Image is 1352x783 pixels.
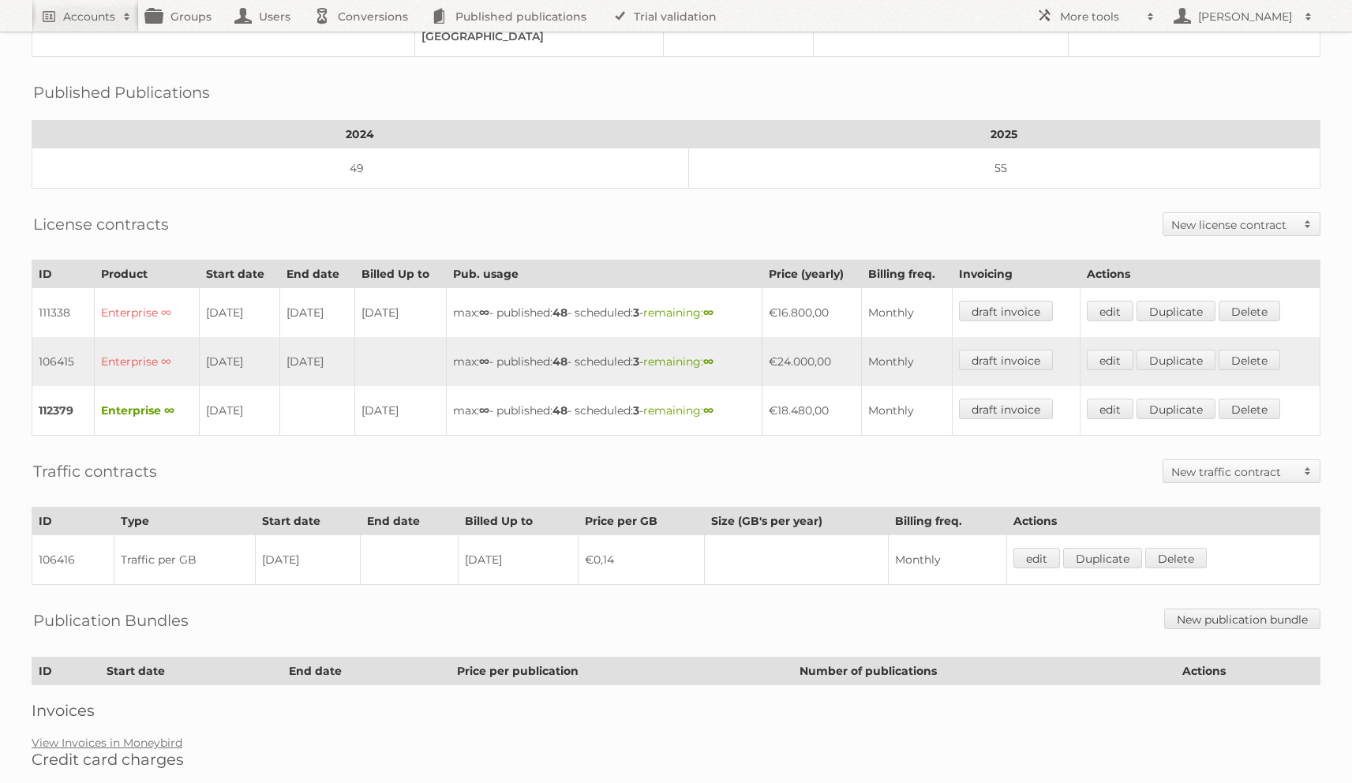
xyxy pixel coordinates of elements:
td: Monthly [861,337,952,386]
td: [DATE] [255,535,361,585]
th: Actions [1176,657,1320,685]
h2: Published Publications [33,81,210,104]
strong: 3 [633,354,639,369]
strong: ∞ [703,403,713,418]
span: Toggle [1296,460,1320,482]
td: 106416 [32,535,114,585]
h2: More tools [1060,9,1139,24]
strong: 48 [552,305,567,320]
a: View Invoices in Moneybird [32,736,182,750]
h2: Traffic contracts [33,459,157,483]
td: max: - published: - scheduled: - [446,386,762,436]
a: edit [1087,350,1133,370]
td: 106415 [32,337,95,386]
td: Monthly [861,386,952,436]
td: [DATE] [354,288,446,338]
a: edit [1087,301,1133,321]
a: draft invoice [959,350,1053,370]
th: 2025 [688,121,1320,148]
td: 55 [688,148,1320,189]
th: Billed Up to [459,508,579,535]
h2: Accounts [63,9,115,24]
a: New traffic contract [1163,460,1320,482]
span: Toggle [1296,213,1320,235]
th: Price (yearly) [762,260,861,288]
strong: ∞ [479,305,489,320]
th: Actions [1006,508,1320,535]
td: max: - published: - scheduled: - [446,288,762,338]
strong: 3 [633,403,639,418]
th: Pub. usage [446,260,762,288]
a: draft invoice [959,301,1053,321]
td: Enterprise ∞ [94,337,199,386]
td: Monthly [888,535,1006,585]
a: Duplicate [1063,548,1142,568]
a: Delete [1145,548,1207,568]
h2: New traffic contract [1171,464,1296,480]
th: ID [32,260,95,288]
h2: [PERSON_NAME] [1194,9,1297,24]
strong: 48 [552,354,567,369]
a: Duplicate [1137,301,1215,321]
td: [DATE] [459,535,579,585]
th: Billed Up to [354,260,446,288]
th: 2024 [32,121,689,148]
span: remaining: [643,305,713,320]
td: 49 [32,148,689,189]
td: Monthly [861,288,952,338]
a: New license contract [1163,213,1320,235]
th: Start date [199,260,279,288]
th: Product [94,260,199,288]
td: [DATE] [280,288,355,338]
a: draft invoice [959,399,1053,419]
td: [DATE] [280,337,355,386]
td: [DATE] [354,386,446,436]
td: Enterprise ∞ [94,288,199,338]
strong: ∞ [479,403,489,418]
th: End date [280,260,355,288]
th: Invoicing [952,260,1080,288]
a: Duplicate [1137,399,1215,419]
strong: ∞ [703,305,713,320]
span: remaining: [643,403,713,418]
td: €18.480,00 [762,386,861,436]
th: ID [32,657,100,685]
strong: 48 [552,403,567,418]
td: [DATE] [199,288,279,338]
a: Delete [1219,399,1280,419]
td: €24.000,00 [762,337,861,386]
h2: New license contract [1171,217,1296,233]
td: €16.800,00 [762,288,861,338]
th: Start date [100,657,283,685]
td: 111338 [32,288,95,338]
h2: License contracts [33,212,169,236]
td: [DATE] [199,337,279,386]
td: €0,14 [578,535,704,585]
strong: ∞ [479,354,489,369]
th: Price per GB [578,508,704,535]
a: edit [1087,399,1133,419]
th: End date [283,657,451,685]
a: New publication bundle [1164,609,1320,629]
td: [DATE] [199,386,279,436]
th: Type [114,508,255,535]
td: Enterprise ∞ [94,386,199,436]
h2: Invoices [32,701,1320,720]
span: remaining: [643,354,713,369]
a: Delete [1219,301,1280,321]
th: Number of publications [793,657,1176,685]
td: 112379 [32,386,95,436]
div: [GEOGRAPHIC_DATA] [421,29,651,43]
th: End date [361,508,459,535]
th: Price per publication [451,657,793,685]
th: Actions [1080,260,1320,288]
th: Start date [255,508,361,535]
a: edit [1013,548,1060,568]
a: Duplicate [1137,350,1215,370]
th: ID [32,508,114,535]
h2: Credit card charges [32,750,1320,769]
a: Delete [1219,350,1280,370]
td: max: - published: - scheduled: - [446,337,762,386]
th: Size (GB's per year) [705,508,889,535]
h2: Publication Bundles [33,609,189,632]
